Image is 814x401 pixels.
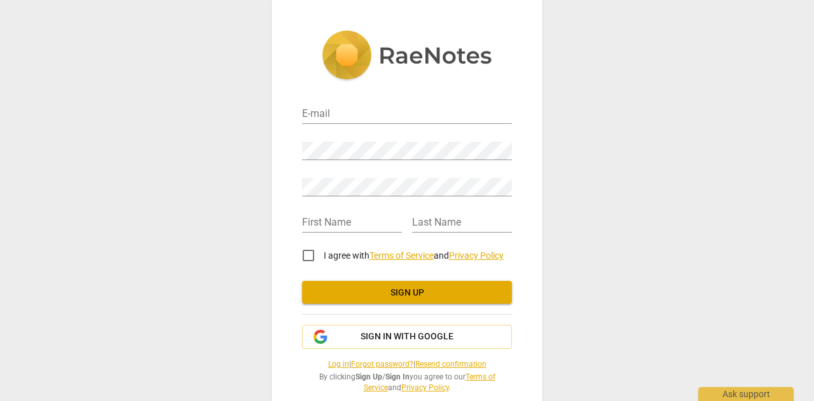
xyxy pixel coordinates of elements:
[322,31,492,83] img: 5ac2273c67554f335776073100b6d88f.svg
[302,281,512,304] button: Sign up
[401,383,449,392] a: Privacy Policy
[302,325,512,349] button: Sign in with Google
[302,359,512,370] span: | |
[698,387,794,401] div: Ask support
[361,330,453,343] span: Sign in with Google
[328,360,349,369] a: Log in
[324,250,504,261] span: I agree with and
[364,372,495,392] a: Terms of Service
[302,372,512,393] span: By clicking / you agree to our and .
[312,287,502,299] span: Sign up
[369,250,434,261] a: Terms of Service
[415,360,486,369] a: Resend confirmation
[351,360,413,369] a: Forgot password?
[449,250,504,261] a: Privacy Policy
[355,372,382,381] b: Sign Up
[385,372,410,381] b: Sign In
